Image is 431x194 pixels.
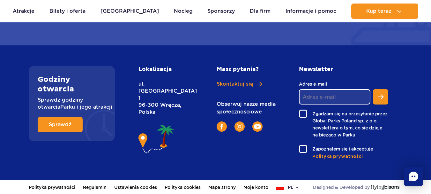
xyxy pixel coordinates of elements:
[217,81,279,88] a: Skontaktuj się
[138,81,188,116] p: ul. [GEOGRAPHIC_DATA] 1 96-300 Wręcza, Polska
[299,81,370,88] label: Adres e-mail
[220,124,223,129] img: Facebook
[286,4,336,19] a: Informacje i pomoc
[38,97,106,111] p: Sprawdź godziny otwarcia Parku i jego atrakcji
[299,89,370,105] input: Adres e-mail
[299,66,388,73] h2: Newsletter
[250,4,271,19] a: Dla firm
[49,122,71,127] span: Sprawdź
[217,81,253,88] span: Skontaktuj się
[371,185,399,190] img: Flying Bisons
[13,4,34,19] a: Atrakcje
[351,4,418,19] button: Kup teraz
[237,124,242,129] img: Instagram
[138,66,188,73] h2: Lokalizacja
[254,124,261,129] img: YouTube
[299,145,388,153] label: Zapoznałem się i akceptuję
[276,184,300,190] button: pl
[373,89,388,105] button: Zapisz się do newslettera
[207,4,235,19] a: Sponsorzy
[313,184,370,190] span: Designed & Developed by
[49,4,85,19] a: Bilety i oferta
[312,153,363,160] span: Polityka prywatności
[217,66,279,73] h2: Masz pytania?
[217,100,279,116] p: Obserwuj nasze media społecznościowe
[404,167,423,186] div: Chat
[174,4,193,19] a: Nocleg
[366,8,391,14] span: Kup teraz
[299,110,388,138] label: Zgadzam się na przesyłanie przez Global Parks Poland sp. z o.o. newslettera o tym, co się dzieje ...
[100,4,159,19] a: [GEOGRAPHIC_DATA]
[312,153,388,160] a: Polityka prywatności
[38,75,106,94] h2: Godziny otwarcia
[38,117,83,132] a: Sprawdź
